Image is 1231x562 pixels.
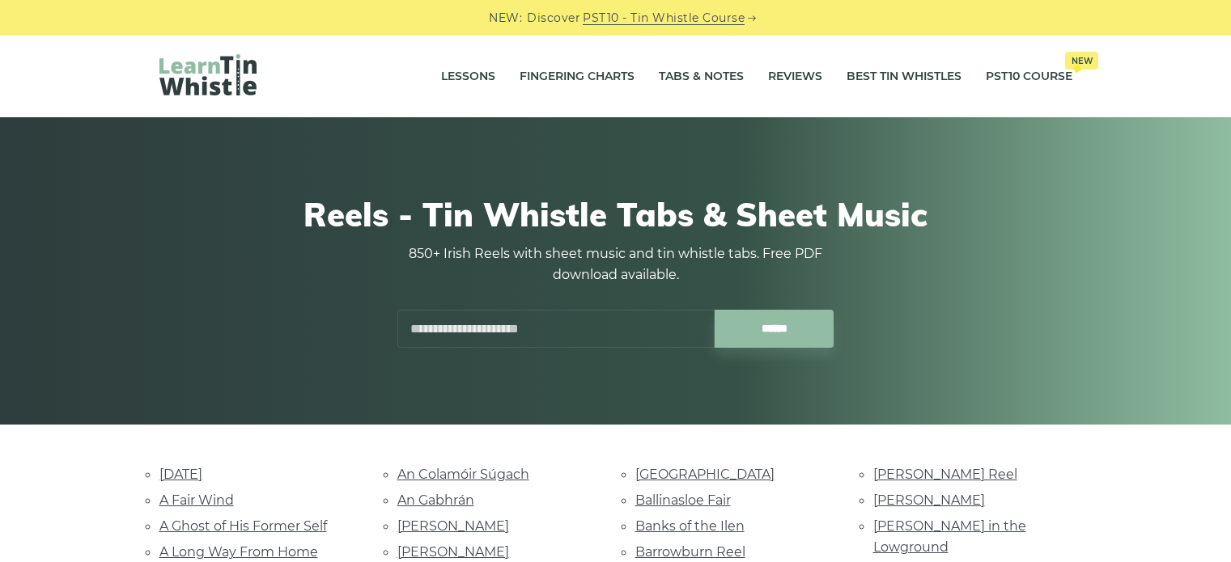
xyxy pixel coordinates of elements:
[397,544,509,560] a: [PERSON_NAME]
[397,492,474,508] a: An Gabhrán
[635,492,731,508] a: Ballinasloe Fair
[659,57,744,97] a: Tabs & Notes
[635,544,745,560] a: Barrowburn Reel
[873,492,985,508] a: [PERSON_NAME]
[873,518,1026,555] a: [PERSON_NAME] in the Lowground
[159,518,327,534] a: A Ghost of His Former Self
[397,518,509,534] a: [PERSON_NAME]
[159,54,257,95] img: LearnTinWhistle.com
[159,492,234,508] a: A Fair Wind
[159,544,318,560] a: A Long Way From Home
[847,57,961,97] a: Best Tin Whistles
[986,57,1072,97] a: PST10 CourseNew
[635,518,745,534] a: Banks of the Ilen
[768,57,822,97] a: Reviews
[159,467,202,482] a: [DATE]
[441,57,495,97] a: Lessons
[397,243,834,285] p: 850+ Irish Reels with sheet music and tin whistle tabs. Free PDF download available.
[520,57,635,97] a: Fingering Charts
[397,467,529,482] a: An Colamóir Súgach
[873,467,1017,482] a: [PERSON_NAME] Reel
[1065,52,1098,70] span: New
[635,467,775,482] a: [GEOGRAPHIC_DATA]
[159,195,1072,234] h1: Reels - Tin Whistle Tabs & Sheet Music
